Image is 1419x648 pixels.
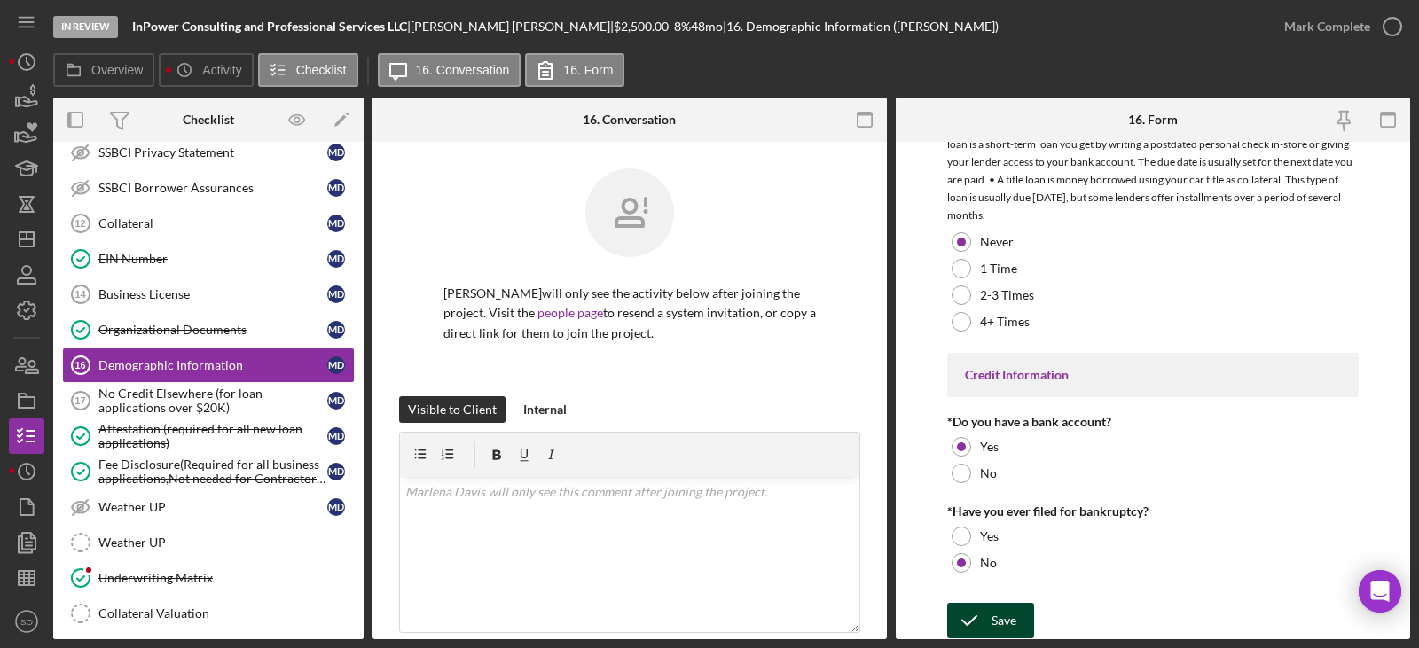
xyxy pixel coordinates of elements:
div: M D [327,356,345,374]
div: Mark Complete [1284,9,1370,44]
div: 8 % [674,20,691,34]
tspan: 16 [74,360,85,371]
label: Yes [980,440,999,454]
div: M D [327,463,345,480]
div: M D [327,321,345,339]
label: 4+ Times [980,315,1030,329]
label: 2-3 Times [980,288,1034,302]
div: Organizational Documents [98,323,327,337]
button: 16. Conversation [378,53,521,87]
a: EIN NumberMD [62,241,355,277]
p: [PERSON_NAME] will only see the activity below after joining the project. Visit the to resend a s... [443,284,816,343]
text: SO [20,617,33,627]
label: Activity [202,63,241,77]
button: Overview [53,53,154,87]
button: Mark Complete [1266,9,1410,44]
a: people page [537,305,603,320]
label: 16. Form [563,63,613,77]
div: *Have you ever filed for bankruptcy? [947,504,1359,519]
button: 16. Form [525,53,624,87]
a: Weather UPMD [62,489,355,525]
a: 17No Credit Elsewhere (for loan applications over $20K)MD [62,383,355,418]
label: Yes [980,529,999,543]
a: Organizational DocumentsMD [62,312,355,347]
a: SSBCI Privacy StatementMD [62,135,355,170]
div: 16. Conversation [583,113,676,127]
div: Internal [523,396,567,423]
label: 1 Time [980,262,1017,276]
div: Credit Information [965,368,1341,382]
div: Attestation (required for all new loan applications) [98,422,327,450]
a: Fee Disclosure(Required for all business applications,Not needed for Contractor loans)MD [62,454,355,489]
div: Demographic Information [98,358,327,372]
div: | 16. Demographic Information ([PERSON_NAME]) [723,20,999,34]
div: Underwriting Matrix [98,571,354,585]
label: No [980,556,997,570]
div: Visible to Client [408,396,497,423]
div: M D [327,179,345,197]
div: Collateral [98,216,327,230]
div: Fee Disclosure(Required for all business applications,Not needed for Contractor loans) [98,457,327,486]
a: 14Business LicenseMD [62,277,355,312]
div: 16. Form [1128,113,1178,127]
div: SSBCI Borrower Assurances [98,181,327,195]
div: EIN Number [98,252,327,266]
a: Underwriting Matrix [62,560,355,596]
a: 12CollateralMD [62,206,355,241]
tspan: 17 [74,395,85,406]
label: Overview [91,63,143,77]
label: No [980,466,997,480]
div: SSBCI Privacy Statement [98,145,327,160]
div: [PERSON_NAME] [PERSON_NAME] | [411,20,614,34]
div: Checklist [183,113,234,127]
div: IN THE LAST 12 MONTHS, how many times did you get a payday or title loan? • A payday loan is a sh... [947,118,1359,224]
button: Save [947,603,1034,638]
a: Weather UP [62,525,355,560]
div: Open Intercom Messenger [1359,570,1401,613]
div: 48 mo [691,20,723,34]
button: Activity [159,53,253,87]
tspan: 14 [74,289,86,300]
div: | [132,20,411,34]
div: Collateral Valuation [98,606,354,621]
div: Weather UP [98,535,354,550]
div: M D [327,285,345,303]
label: Checklist [296,63,347,77]
div: In Review [53,16,118,38]
a: Attestation (required for all new loan applications)MD [62,418,355,454]
a: SSBCI Borrower AssurancesMD [62,170,355,206]
div: M D [327,250,345,268]
div: M D [327,215,345,232]
div: Save [992,603,1016,638]
div: Weather UP [98,500,327,514]
label: 16. Conversation [416,63,510,77]
b: InPower Consulting and Professional Services LLC [132,19,407,34]
button: Internal [514,396,576,423]
div: $2,500.00 [614,20,674,34]
div: *Do you have a bank account? [947,415,1359,429]
div: Business License [98,287,327,301]
a: Collateral Valuation [62,596,355,631]
div: M D [327,498,345,516]
div: M D [327,392,345,410]
a: 16Demographic InformationMD [62,347,355,383]
div: M D [327,427,345,445]
div: No Credit Elsewhere (for loan applications over $20K) [98,386,327,415]
button: Checklist [258,53,358,87]
button: SO [9,604,44,639]
button: Visible to Client [399,396,506,423]
div: M D [327,144,345,161]
tspan: 12 [74,218,85,229]
label: Never [980,235,1014,249]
